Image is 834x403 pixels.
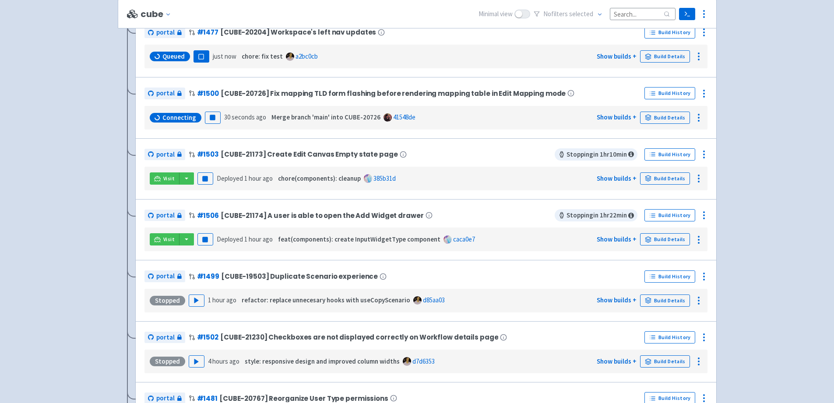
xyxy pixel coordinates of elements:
span: Deployed [217,174,273,182]
a: 41548de [393,113,415,121]
a: portal [144,270,185,282]
a: #1477 [197,28,218,37]
span: Minimal view [479,9,513,19]
button: Play [189,294,204,307]
a: #1506 [197,211,219,220]
a: Build Details [640,112,690,124]
a: #1499 [197,272,219,281]
a: portal [144,149,185,161]
strong: chore: fix test [242,52,283,60]
time: 1 hour ago [244,235,273,243]
span: portal [156,210,175,221]
a: portal [144,332,185,343]
button: Pause [197,172,213,185]
a: d7d6353 [412,357,435,365]
a: a2bc0cb [296,52,318,60]
a: Build Details [640,355,690,368]
a: #1500 [197,89,219,98]
a: Show builds + [597,174,637,182]
a: Show builds + [597,296,637,304]
span: [CUBE-21173] Create Edit Canvas Empty state page [221,151,398,158]
a: portal [144,210,185,221]
button: Pause [205,112,221,124]
a: Build History [644,331,695,343]
div: Stopped [150,296,185,305]
span: portal [156,150,175,160]
strong: chore(components): cleanup [278,174,361,182]
span: [CUBE-20726] Fix mapping TLD form flashing before rendering mapping table in Edit Mapping mode [221,90,566,97]
time: 1 hour ago [208,296,236,304]
span: Visit [163,175,175,182]
a: #1502 [197,333,218,342]
a: Show builds + [597,52,637,60]
span: Queued [162,52,185,61]
a: #1503 [197,150,219,159]
span: No filter s [543,9,593,19]
span: Visit [163,236,175,243]
span: [CUBE-21174] A user is able to open the Add Widget drawer [221,212,424,219]
a: #1481 [197,394,218,403]
strong: refactor: replace unnecesary hooks with useCopyScenario [242,296,410,304]
strong: style: responsive design and improved column widths [245,357,400,365]
a: Show builds + [597,235,637,243]
time: just now [213,52,236,60]
a: Terminal [679,8,695,20]
a: caca0e7 [453,235,475,243]
a: Build Details [640,172,690,185]
a: Build Details [640,294,690,307]
time: 4 hours ago [208,357,239,365]
span: [CUBE-19503] Duplicate Scenario experience [221,273,378,280]
span: portal [156,271,175,281]
a: Build Details [640,233,690,245]
a: Visit [150,172,179,185]
button: Pause [194,50,209,63]
span: [CUBE-21230] Checkboxes are not displayed correctly on Workflow details page [220,333,498,341]
span: portal [156,88,175,98]
time: 1 hour ago [244,174,273,182]
span: portal [156,28,175,38]
span: Stopping in 1 hr 10 min [555,148,637,161]
a: portal [144,88,185,99]
div: Stopped [150,357,185,366]
span: [CUBE-20204] Workspace's left nav updates [220,28,376,36]
a: Build Details [640,50,690,63]
span: Stopping in 1 hr 22 min [555,209,637,221]
span: portal [156,333,175,343]
a: Build History [644,26,695,39]
span: Deployed [217,235,273,243]
time: 30 seconds ago [224,113,266,121]
a: Build History [644,209,695,221]
span: Connecting [162,113,196,122]
button: Pause [197,233,213,245]
a: Build History [644,148,695,161]
span: [CUBE-20767] Reorganize User Type permissions [219,395,388,402]
button: cube [141,9,174,19]
a: Show builds + [597,113,637,121]
strong: Merge branch 'main' into CUBE-20726 [271,113,380,121]
strong: feat(components): create InputWidgetType component [278,235,440,243]
a: Visit [150,233,179,245]
a: Build History [644,270,695,283]
a: portal [144,27,185,39]
button: Play [189,355,204,368]
input: Search... [610,8,676,20]
a: Show builds + [597,357,637,365]
span: selected [569,10,593,18]
a: Build History [644,87,695,99]
a: 385b31d [373,174,396,182]
a: d85aa03 [423,296,445,304]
